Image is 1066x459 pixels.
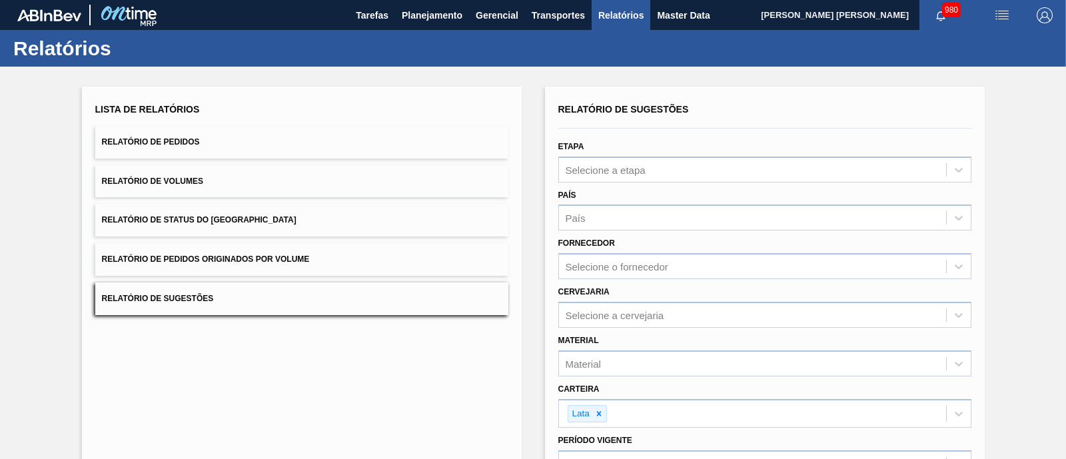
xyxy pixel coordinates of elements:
button: Relatório de Volumes [95,165,508,198]
h1: Relatórios [13,41,250,56]
span: Master Data [657,7,710,23]
div: Lata [568,406,592,422]
img: Logout [1037,7,1053,23]
label: Etapa [558,142,584,151]
img: TNhmsLtSVTkK8tSr43FrP2fwEKptu5GPRR3wAAAABJRU5ErkJggg== [17,9,81,21]
span: Relatório de Sugestões [558,104,689,115]
span: Relatório de Pedidos Originados por Volume [102,254,310,264]
button: Notificações [919,6,962,25]
span: Relatórios [598,7,644,23]
span: Relatório de Sugestões [102,294,214,303]
span: Transportes [532,7,585,23]
div: Selecione o fornecedor [566,261,668,272]
span: Planejamento [402,7,462,23]
div: País [566,213,586,224]
span: Relatório de Status do [GEOGRAPHIC_DATA] [102,215,296,225]
span: Lista de Relatórios [95,104,200,115]
button: Relatório de Sugestões [95,282,508,315]
span: Relatório de Pedidos [102,137,200,147]
button: Relatório de Pedidos [95,126,508,159]
span: Tarefas [356,7,388,23]
label: País [558,191,576,200]
label: Fornecedor [558,238,615,248]
span: Gerencial [476,7,518,23]
span: 980 [942,3,961,17]
label: Cervejaria [558,287,610,296]
div: Material [566,358,601,369]
button: Relatório de Status do [GEOGRAPHIC_DATA] [95,204,508,236]
label: Material [558,336,599,345]
label: Período Vigente [558,436,632,445]
div: Selecione a etapa [566,164,646,175]
span: Relatório de Volumes [102,177,203,186]
img: userActions [994,7,1010,23]
button: Relatório de Pedidos Originados por Volume [95,243,508,276]
label: Carteira [558,384,600,394]
div: Selecione a cervejaria [566,309,664,320]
